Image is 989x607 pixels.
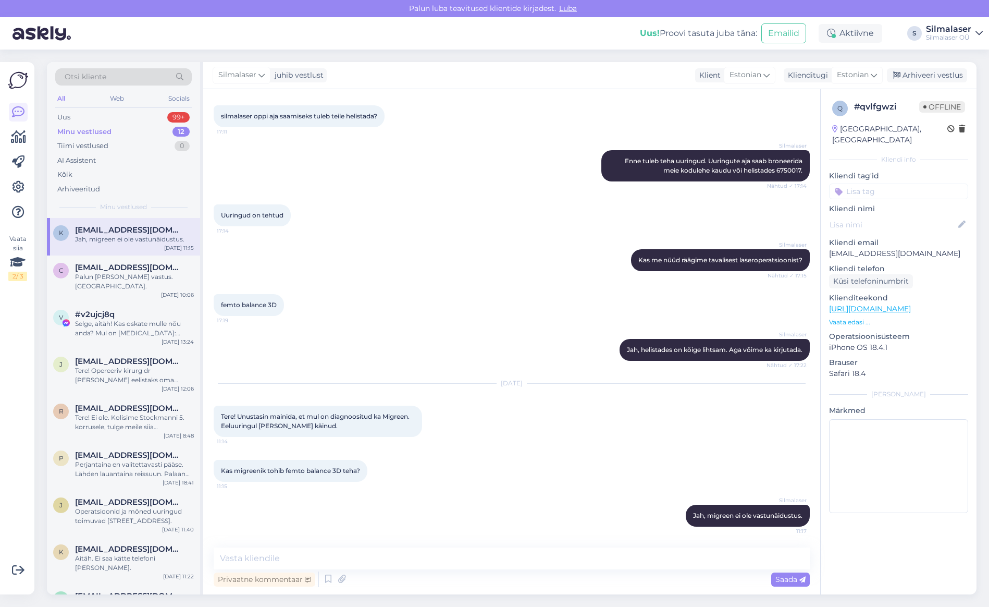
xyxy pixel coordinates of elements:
[75,319,194,338] div: Selge, aitäh! Kas oskate mulle nõu anda? Mul on [MEDICAL_DATA]: paremas silmas –4,0 silindrit tel...
[172,127,190,137] div: 12
[556,4,580,13] span: Luba
[625,157,804,174] span: Enne tuleb teha uuringud. Uuringute aja saab broneerida meie kodulehe kaudu või helistades 6750017.
[768,331,807,338] span: Silmalaser
[162,526,194,533] div: [DATE] 11:40
[8,234,27,281] div: Vaata siia
[221,211,283,219] span: Uuringud on tehtud
[100,202,147,212] span: Minu vestlused
[221,112,377,120] span: silmalaser oppi aja saamiseks tuleb teile helistada?
[854,101,919,113] div: # qvlfgwzi
[75,554,194,573] div: Aitäh. Ei saa kätte telefoni [PERSON_NAME].
[217,438,256,445] span: 11:14
[829,368,968,379] p: Safari 18.4
[108,92,126,105] div: Web
[829,263,968,274] p: Kliendi telefon
[832,124,947,145] div: [GEOGRAPHIC_DATA], [GEOGRAPHIC_DATA]
[75,263,183,272] span: Caroline48250@hotmail.com
[829,304,911,313] a: [URL][DOMAIN_NAME]
[8,70,28,90] img: Askly Logo
[926,33,971,42] div: Silmalaser OÜ
[907,26,922,41] div: S
[175,141,190,151] div: 0
[167,112,190,123] div: 99+
[75,451,183,460] span: pasi.stenvall@kolumbus.fi
[65,71,106,82] span: Otsi kliente
[640,27,757,40] div: Proovi tasuta juba täna:
[75,310,115,319] span: #v2ujcj8q
[217,128,256,136] span: 17:11
[59,548,64,556] span: k
[768,241,807,249] span: Silmalaser
[59,501,63,509] span: j
[163,479,194,487] div: [DATE] 18:41
[217,482,256,490] span: 11:15
[837,104,843,112] span: q
[75,225,183,235] span: karolinaarbeiter9@gmail.com
[55,92,67,105] div: All
[75,366,194,385] div: Tere! Opereeriv kirurg dr [PERSON_NAME] eelistaks oma patsiente enne operatsiooni näha. Visiidita...
[75,591,183,601] span: rikasimone14@gmail.com
[767,361,807,369] span: Nähtud ✓ 17:22
[75,544,183,554] span: kaisa772@gmail.com
[221,467,360,475] span: Kas migreenik tohib femto balance 3D teha?
[829,171,968,181] p: Kliendi tag'id
[164,432,194,440] div: [DATE] 8:48
[829,357,968,368] p: Brauser
[75,497,183,507] span: jasmine.mahov@gmail.com
[693,512,802,519] span: Jah, migreen ei ole vastunäidustus.
[829,155,968,164] div: Kliendi info
[784,70,828,81] div: Klienditugi
[775,575,806,584] span: Saada
[163,573,194,580] div: [DATE] 11:22
[829,405,968,416] p: Märkmed
[162,338,194,346] div: [DATE] 13:24
[75,413,194,432] div: Tere! Ei ole. Kolisime Stockmanni 5. korrusele, tulge meile siia [PERSON_NAME]!
[761,23,806,43] button: Emailid
[59,454,64,462] span: p
[161,291,194,299] div: [DATE] 10:06
[640,28,660,38] b: Uus!
[829,390,968,399] div: [PERSON_NAME]
[829,318,968,327] p: Vaata edasi ...
[218,69,256,81] span: Silmalaser
[627,346,802,354] span: Jah, helistades on kõige lihtsam. Aga võime ka kirjutada.
[830,219,956,230] input: Lisa nimi
[59,313,63,321] span: v
[819,24,882,43] div: Aktiivne
[59,266,64,274] span: C
[768,142,807,150] span: Silmalaser
[638,256,802,264] span: Kas me nüüd räägime tavalisest laseroperatsioonist?
[75,404,183,413] span: ristohunt@yahoo.com
[767,182,807,190] span: Nähtud ✓ 17:14
[59,407,64,415] span: r
[164,244,194,252] div: [DATE] 11:15
[829,237,968,248] p: Kliendi email
[829,203,968,214] p: Kliendi nimi
[829,331,968,342] p: Operatsioonisüsteem
[730,69,761,81] span: Estonian
[768,272,807,280] span: Nähtud ✓ 17:15
[59,360,63,368] span: j
[926,25,983,42] a: SilmalaserSilmalaser OÜ
[829,274,913,288] div: Küsi telefoninumbrit
[75,460,194,479] div: Perjantaina en valitettavasti pääse. Lähden lauantaina reissuun. Palaan asiaan kun tulen kotiin.
[829,342,968,353] p: iPhone OS 18.4.1
[919,101,965,113] span: Offline
[829,184,968,199] input: Lisa tag
[57,169,72,180] div: Kõik
[59,229,64,237] span: k
[162,385,194,393] div: [DATE] 12:06
[221,412,411,430] span: Tere! Unustasin mainida, et mul on diagnoositud ka Migreen. Eeluuringul [PERSON_NAME] käinud.
[768,496,807,504] span: Silmalaser
[214,379,810,388] div: [DATE]
[75,235,194,244] div: Jah, migreen ei ole vastunäidustus.
[8,272,27,281] div: 2 / 3
[57,127,112,137] div: Minu vestlused
[217,227,256,235] span: 17:14
[214,573,315,587] div: Privaatne kommentaar
[270,70,324,81] div: juhib vestlust
[57,184,100,195] div: Arhiveeritud
[887,68,967,82] div: Arhiveeri vestlus
[217,317,256,324] span: 17:19
[837,69,869,81] span: Estonian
